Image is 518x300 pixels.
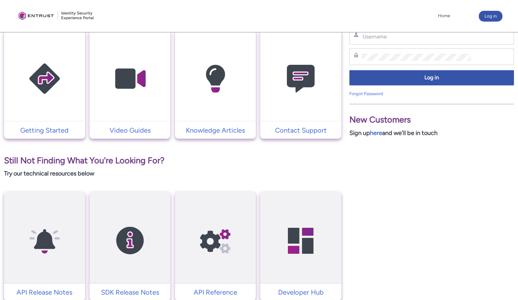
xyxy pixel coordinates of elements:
p: Try our technical resources below [4,169,341,178]
a: Contact Support [260,125,341,135]
img: SDK Release Notes [98,204,162,277]
img: Video Guides [98,43,162,115]
img: Getting Started [13,43,77,115]
img: Contact Support [269,43,333,115]
p: Video Guides [93,125,167,135]
a: Developer Hub [260,287,341,297]
p: Sign up and we'll be in touch [349,129,514,138]
a: Knowledge Articles [175,125,256,135]
p: Knowledge Articles [178,125,253,135]
a: SDK Release Notes [90,287,171,297]
p: Contact Support [264,125,338,135]
img: API Release Notes [13,204,77,277]
button: Log in [479,11,502,22]
p: API Reference [178,287,253,297]
img: Knowledge Articles [183,43,247,115]
p: Still Not Finding What You're Looking For? [4,154,341,167]
a: Getting Started [4,125,85,135]
a: API Release Notes [4,287,85,297]
a: here [370,129,382,137]
p: SDK Release Notes [93,287,167,297]
p: Getting Started [7,125,82,135]
img: API Reference [183,204,247,277]
button: Log in [349,70,514,85]
input: Username [362,33,471,40]
a: Forgot Password [349,91,383,96]
p: API Release Notes [7,287,82,297]
img: Developer Hub [269,204,333,277]
span: Log in [354,74,510,82]
a: Video Guides [90,125,171,135]
a: Home [436,11,452,21]
a: API Reference [175,287,256,297]
p: New Customers [349,113,514,126]
p: Developer Hub [264,287,338,297]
